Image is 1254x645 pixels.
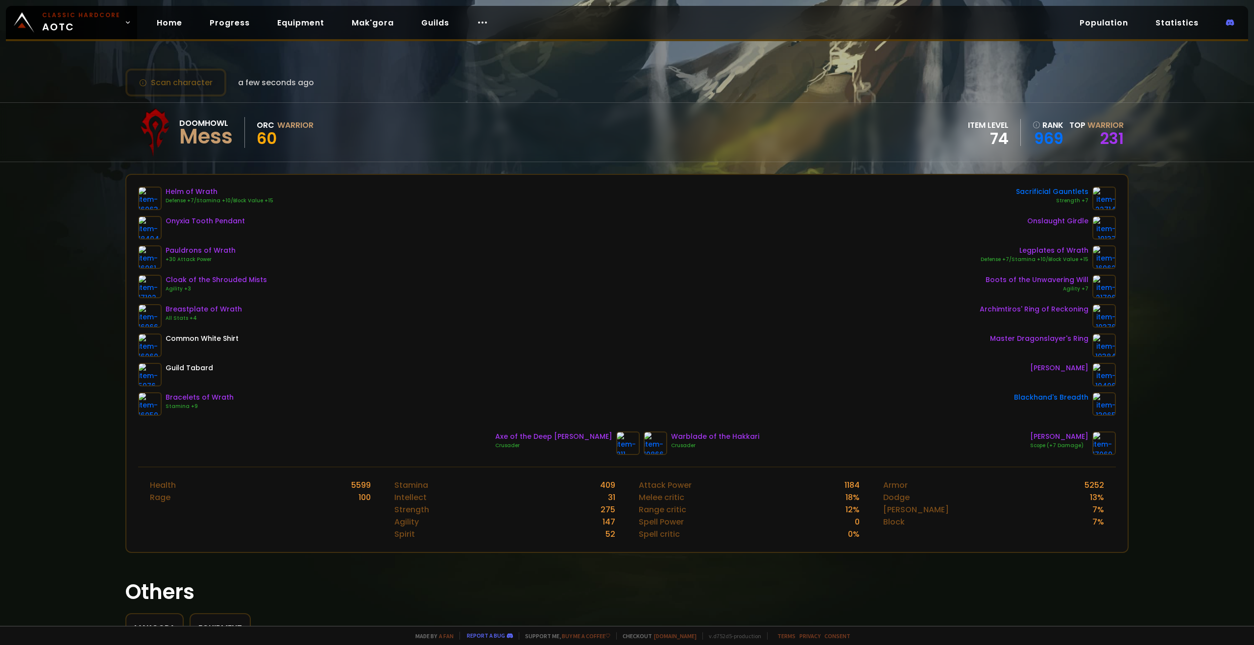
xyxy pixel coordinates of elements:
div: Crusader [495,442,612,450]
div: Crusader [671,442,759,450]
div: Armor [883,479,908,491]
div: 100 [359,491,371,503]
div: Defense +7/Stamina +10/Block Value +15 [981,256,1088,263]
div: Dodge [883,491,910,503]
span: v. d752d5 - production [702,632,761,640]
span: Made by [410,632,454,640]
div: 18 % [845,491,860,503]
div: Warrior [277,119,313,131]
img: item-16966 [138,304,162,328]
a: Report a bug [467,632,505,639]
div: Breastplate of Wrath [166,304,242,314]
div: Equipment [198,622,242,634]
img: item-19376 [1092,304,1116,328]
div: Archimtiros' Ring of Reckoning [980,304,1088,314]
a: Home [149,13,190,33]
a: [DOMAIN_NAME] [654,632,697,640]
div: Spell critic [639,528,680,540]
a: Progress [202,13,258,33]
div: Spirit [394,528,415,540]
div: Spell Power [639,516,684,528]
a: Buy me a coffee [562,632,610,640]
div: 5599 [351,479,371,491]
div: Agility +3 [166,285,267,293]
div: +30 Attack Power [166,256,236,263]
div: Onyxia Tooth Pendant [166,216,245,226]
div: 275 [601,503,615,516]
div: Cloak of the Shrouded Mists [166,275,267,285]
div: Intellect [394,491,427,503]
img: item-19866 [644,431,667,455]
span: Checkout [616,632,697,640]
div: Stamina +9 [166,403,234,410]
div: Rage [150,491,170,503]
div: 0 % [848,528,860,540]
span: Warrior [1087,119,1124,131]
a: a fan [439,632,454,640]
span: 60 [257,127,277,149]
img: item-19384 [1092,334,1116,357]
span: a few seconds ago [238,76,314,89]
div: Sacrificial Gauntlets [1016,187,1088,197]
h1: Others [125,576,1129,607]
div: Agility +7 [986,285,1088,293]
img: item-19406 [1092,363,1116,386]
div: 147 [603,516,615,528]
div: 13 % [1090,491,1104,503]
img: item-16963 [138,187,162,210]
div: Scope (+7 Damage) [1030,442,1088,450]
a: Guilds [413,13,457,33]
img: item-16060 [138,334,162,357]
a: 969 [1033,131,1063,146]
div: Strength +7 [1016,197,1088,205]
span: Support me, [519,632,610,640]
div: Pauldrons of Wrath [166,245,236,256]
div: Attack Power [639,479,692,491]
div: rank [1033,119,1063,131]
div: Range critic [639,503,686,516]
div: Health [150,479,176,491]
div: All Stats +4 [166,314,242,322]
img: item-21706 [1092,275,1116,298]
div: Legplates of Wrath [981,245,1088,256]
a: Statistics [1148,13,1206,33]
div: item level [968,119,1009,131]
button: Scan character [125,69,226,96]
img: item-17069 [1092,431,1116,455]
a: Equipment [269,13,332,33]
img: item-19137 [1092,216,1116,239]
a: Terms [777,632,796,640]
div: 12 % [845,503,860,516]
div: Agility [394,516,419,528]
div: 7 % [1092,516,1104,528]
div: Onslaught Girdle [1027,216,1088,226]
div: Makgora [134,622,175,634]
div: Blackhand's Breadth [1014,392,1088,403]
img: item-17102 [138,275,162,298]
div: 0 [855,516,860,528]
div: Axe of the Deep [PERSON_NAME] [495,431,612,442]
div: Mess [179,129,233,144]
div: 7 % [1092,503,1104,516]
div: Top [1069,119,1124,131]
div: [PERSON_NAME] [883,503,949,516]
span: AOTC [42,11,121,34]
div: 409 [600,479,615,491]
div: Block [883,516,905,528]
a: Consent [824,632,850,640]
div: Defense +7/Stamina +10/Block Value +15 [166,197,273,205]
img: item-16962 [1092,245,1116,269]
img: item-811 [616,431,640,455]
img: item-13965 [1092,392,1116,416]
a: 231 [1100,127,1124,149]
img: item-16959 [138,392,162,416]
div: 31 [608,491,615,503]
div: 1184 [844,479,860,491]
div: Helm of Wrath [166,187,273,197]
div: Master Dragonslayer's Ring [990,334,1088,344]
div: 52 [605,528,615,540]
div: Orc [257,119,274,131]
a: Classic HardcoreAOTC [6,6,137,39]
div: Boots of the Unwavering Will [986,275,1088,285]
div: 74 [968,131,1009,146]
